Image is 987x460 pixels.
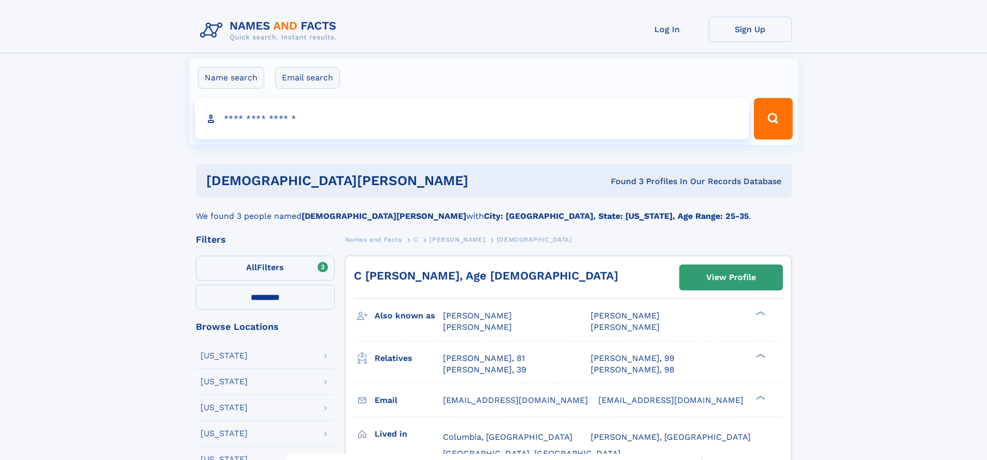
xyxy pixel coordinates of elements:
[375,392,443,409] h3: Email
[443,395,588,405] span: [EMAIL_ADDRESS][DOMAIN_NAME]
[375,350,443,367] h3: Relatives
[195,98,750,140] input: search input
[591,364,675,375] a: [PERSON_NAME], 98
[497,236,572,243] span: [DEMOGRAPHIC_DATA]
[598,395,743,405] span: [EMAIL_ADDRESS][DOMAIN_NAME]
[196,198,792,222] div: We found 3 people named with .
[196,17,345,45] img: Logo Names and Facts
[753,352,766,359] div: ❯
[443,449,621,458] span: [GEOGRAPHIC_DATA], [GEOGRAPHIC_DATA]
[591,311,660,320] span: [PERSON_NAME]
[196,235,335,244] div: Filters
[484,211,749,221] b: City: [GEOGRAPHIC_DATA], State: [US_STATE], Age Range: 25-35
[302,211,466,221] b: [DEMOGRAPHIC_DATA][PERSON_NAME]
[375,307,443,325] h3: Also known as
[706,266,756,289] div: View Profile
[413,236,418,243] span: C
[201,429,248,438] div: [US_STATE]
[196,322,335,331] div: Browse Locations
[680,265,782,290] a: View Profile
[206,174,540,187] h1: [DEMOGRAPHIC_DATA][PERSON_NAME]
[591,432,751,442] span: [PERSON_NAME], [GEOGRAPHIC_DATA]
[430,236,485,243] span: [PERSON_NAME]
[709,17,792,42] a: Sign Up
[443,353,525,364] a: [PERSON_NAME], 81
[354,269,618,282] a: C [PERSON_NAME], Age [DEMOGRAPHIC_DATA]
[539,176,781,187] div: Found 3 Profiles In Our Records Database
[275,67,340,89] label: Email search
[430,233,485,246] a: [PERSON_NAME]
[753,310,766,317] div: ❯
[201,352,248,360] div: [US_STATE]
[591,353,675,364] a: [PERSON_NAME], 99
[443,432,573,442] span: Columbia, [GEOGRAPHIC_DATA]
[345,233,402,246] a: Names and Facts
[754,98,792,140] button: Search Button
[201,403,248,412] div: [US_STATE]
[443,322,512,332] span: [PERSON_NAME]
[198,67,264,89] label: Name search
[413,233,418,246] a: C
[591,322,660,332] span: [PERSON_NAME]
[443,364,526,375] a: [PERSON_NAME], 39
[196,256,335,281] label: Filters
[246,262,257,272] span: All
[753,394,766,401] div: ❯
[443,311,512,320] span: [PERSON_NAME]
[626,17,709,42] a: Log In
[201,378,248,386] div: [US_STATE]
[375,425,443,443] h3: Lived in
